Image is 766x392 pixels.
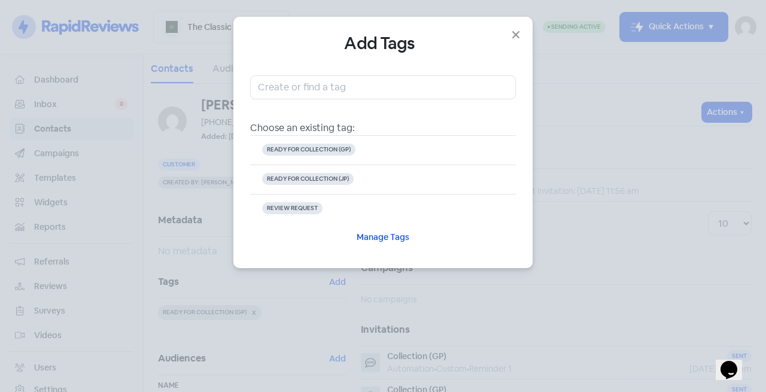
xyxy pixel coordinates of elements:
span: REVIEW REQUEST [262,202,323,214]
span: READY FOR COLLECTION (GP) [262,144,355,156]
input: Create or find a tag [250,75,516,99]
iframe: chat widget [716,344,754,380]
div: Choose an existing tag: [250,121,516,135]
h4: Add Tags [250,34,516,54]
span: READY FOR COLLECTION (JP) [262,173,354,185]
button: READY FOR COLLECTION (JP) [250,165,516,195]
button: Manage Tags [346,223,420,251]
button: READY FOR COLLECTION (GP) [250,135,516,165]
button: REVIEW REQUEST [250,194,516,223]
